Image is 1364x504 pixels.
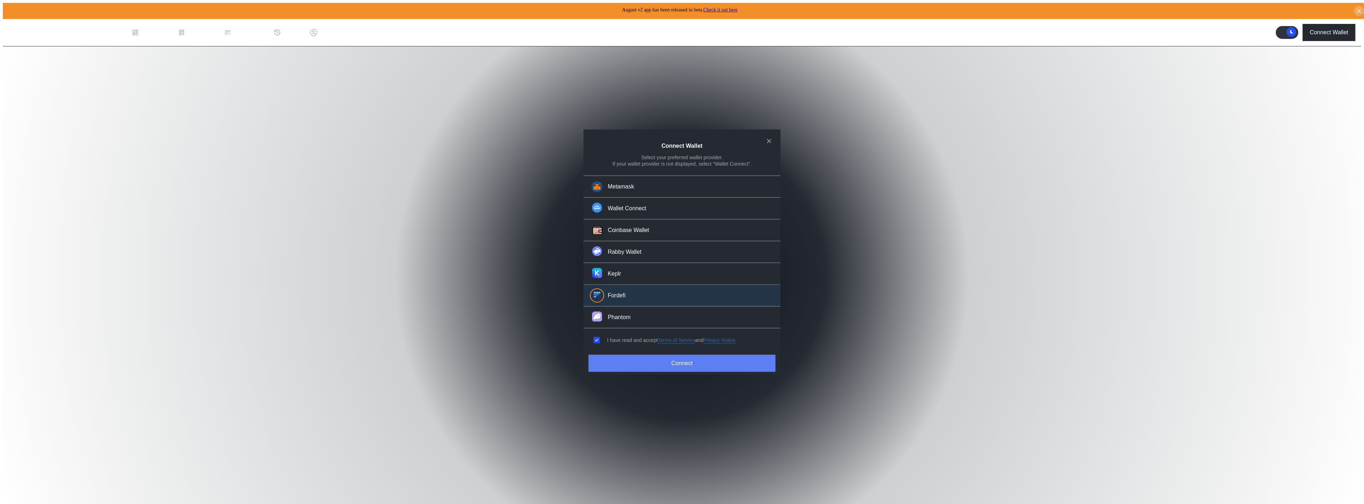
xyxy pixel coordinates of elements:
div: Discount Factors [320,29,363,36]
span: and [695,337,703,343]
button: KeplrKeplr [584,263,780,285]
img: Coinbase Wallet [591,225,603,237]
img: Keplr [592,268,602,278]
div: History [284,29,302,36]
span: August v2 app has been released in beta. [622,7,738,12]
div: I have read and accept . [607,337,737,344]
button: FordefiFordefi [584,285,780,307]
div: Connect Wallet [1310,29,1348,36]
div: Wallet Connect [608,205,646,212]
div: Fordefi [608,292,626,299]
h2: Connect Wallet [662,143,703,149]
button: Coinbase WalletCoinbase Wallet [584,220,780,241]
img: Rabby Wallet [592,246,602,256]
a: Terms of Service [658,337,695,344]
div: Dashboard [142,29,170,36]
div: Select your preferred wallet provider. [641,154,723,160]
div: Rabby Wallet [608,248,642,256]
button: close modal [763,135,775,147]
button: Connect [588,354,776,372]
div: Coinbase Wallet [608,226,649,234]
img: Phantom [592,312,602,322]
div: If your wallet provider is not displayed, select "Wallet Connect". [612,160,752,167]
button: Wallet Connect [584,198,780,220]
button: PhantomPhantom [584,307,780,328]
img: Fordefi [592,290,602,300]
a: Check it out here [703,7,738,12]
button: Metamask [584,176,780,198]
a: Privacy Notice [703,337,735,344]
div: Loan Book [188,29,216,36]
div: Phantom [608,313,631,321]
div: Metamask [608,183,634,190]
div: Keplr [608,270,621,277]
button: Rabby WalletRabby Wallet [584,241,780,263]
div: Permissions [234,29,265,36]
